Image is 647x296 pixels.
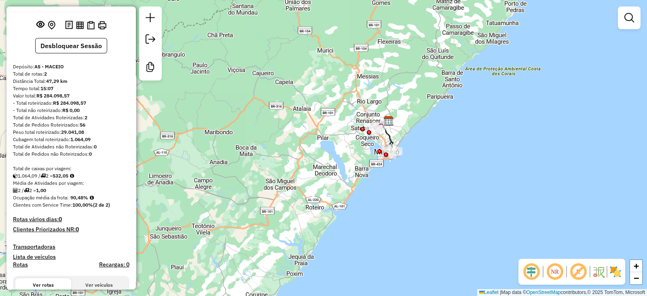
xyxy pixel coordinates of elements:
[89,151,92,157] strong: 0
[76,226,79,233] strong: 0
[99,261,129,268] h4: Recargas: 0
[142,59,159,77] a: Criar modelo
[500,290,501,295] span: |
[13,99,129,107] div: - Total roteirizado:
[13,136,129,143] div: Cubagem total roteirizado:
[13,180,129,187] div: Média de Atividades por viagem:
[634,261,639,271] span: +
[44,71,47,77] strong: 2
[13,70,129,78] div: Total de rotas:
[53,100,86,106] strong: R$ 284.098,57
[46,19,57,32] button: Centralizar mapa no depósito ou ponto de apoio
[70,136,91,142] strong: 1.064,09
[90,195,94,200] em: Média calculada utilizando a maior ocupação (%Peso ou %Cubagem) de cada rota da sessão. Rotas cro...
[383,116,394,126] img: AS - MACEIO
[13,195,69,201] span: Ocupação média da frota:
[13,85,129,92] div: Tempo total:
[80,122,85,128] strong: 56
[46,78,68,84] strong: 47,29 km
[94,144,97,150] strong: 0
[59,216,62,223] strong: 0
[61,129,84,135] strong: 29.041,08
[545,262,565,281] span: Ocultar NR
[13,107,129,114] div: - Total não roteirizado:
[592,265,605,278] img: Fluxo de ruas
[609,265,622,278] img: Exibir/Ocultar setores
[13,226,129,233] h4: Clientes Priorizados NR:
[13,187,129,194] div: 2 / 2 =
[13,78,129,85] div: Distância Total:
[13,165,129,172] div: Total de caixas por viagem:
[71,278,127,292] button: Ver veículos
[522,262,541,281] span: Ocultar deslocamento
[13,121,129,129] div: Total de Pedidos Roteirizados:
[630,272,642,284] a: Zoom out
[13,63,129,70] div: Depósito:
[13,216,129,223] h4: Rotas vários dias:
[70,173,74,178] i: Meta Caixas/viagem: 391,45 Diferença: 140,60
[13,188,18,193] i: Total de Atividades
[72,202,93,208] strong: 100,00%
[85,19,96,31] button: Visualizar Romaneio
[630,260,642,272] a: Zoom in
[15,278,71,292] button: Ver rotas
[13,92,129,99] div: Valor total:
[53,173,68,179] strong: 532,05
[479,290,499,295] a: Leaflet
[142,31,159,49] a: Exportar sessão
[13,202,72,208] span: Clientes com Service Time:
[62,107,80,113] strong: R$ 0,00
[35,38,107,53] button: Desbloquear Sessão
[621,10,637,26] a: Exibir filtros
[85,114,87,121] strong: 2
[13,129,129,136] div: Peso total roteirizado:
[634,273,639,283] span: −
[70,195,88,201] strong: 90,48%
[13,114,129,121] div: Total de Atividades Roteirizadas:
[36,187,46,193] strong: 1,00
[35,19,46,32] button: Exibir sessão original
[13,261,28,268] a: Rotas
[569,262,588,281] span: Exibir rótulo
[13,172,129,180] div: 1.064,09 / 2 =
[477,289,647,296] div: Map data © contributors,© 2025 TomTom, Microsoft
[13,150,129,158] div: Total de Pedidos não Roteirizados:
[13,254,129,260] h4: Lista de veículos
[13,243,129,250] h4: Transportadoras
[13,143,129,150] div: Total de Atividades não Roteirizadas:
[24,188,29,193] i: Total de rotas
[93,202,110,208] strong: (2 de 2)
[74,19,85,30] button: Visualizar relatório de Roteirização
[63,19,74,32] button: Logs desbloquear sessão
[34,63,64,70] strong: AS - MACEIO
[40,85,53,91] strong: 15:07
[13,173,18,178] i: Cubagem total roteirizado
[526,290,561,295] a: OpenStreetMap
[40,173,46,178] i: Total de rotas
[142,10,159,28] a: Nova sessão e pesquisa
[36,93,70,99] strong: R$ 284.098,57
[96,19,108,31] button: Imprimir Rotas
